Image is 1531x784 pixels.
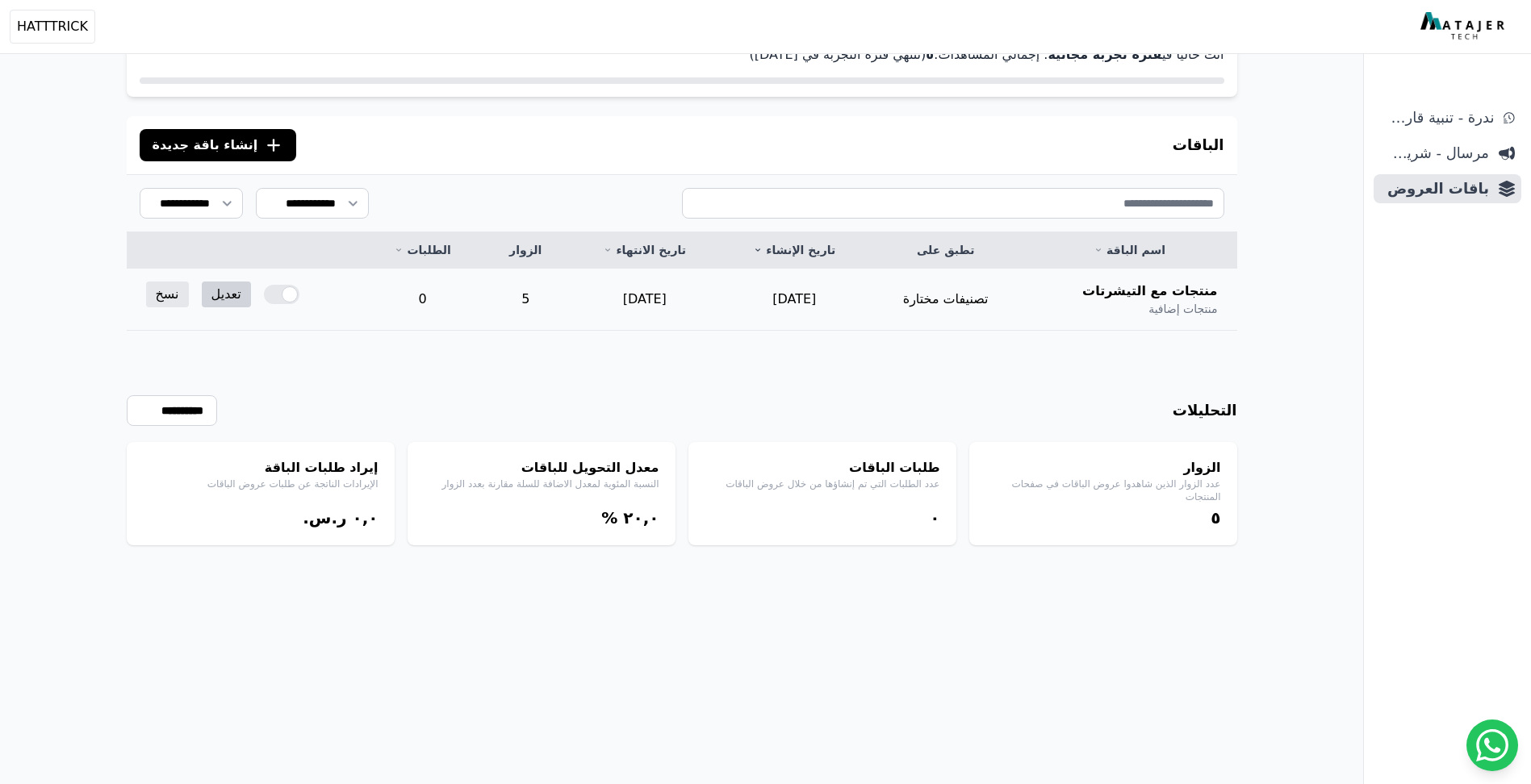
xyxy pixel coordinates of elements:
[1380,106,1494,129] span: ندرة - تنبية قارب علي النفاذ
[869,269,1023,331] td: تصنيفات مختارة
[424,477,659,490] p: النسبة المئوية لمعدل الاضافة للسلة مقارنة بعدد الزوار
[601,508,617,528] span: %
[623,508,659,528] bdi: ٢۰,۰
[143,458,379,477] h4: إيراد طلبات الباقة
[589,242,701,258] a: تاريخ الانتهاء
[926,47,934,62] strong: ٥
[140,45,1224,65] p: أنت حاليا في . إجمالي المشاهدات: (تنتهي فترة التجربة في [DATE])
[570,269,720,331] td: [DATE]
[352,508,378,528] bdi: ۰,۰
[705,458,940,477] h4: طلبات الباقات
[364,269,482,331] td: 0
[1380,177,1489,200] span: باقات العروض
[720,269,869,331] td: [DATE]
[1048,47,1161,62] strong: فترة تجربة مجانية
[424,458,659,477] h4: معدل التحويل للباقات
[1380,142,1489,165] span: مرسال - شريط دعاية
[705,507,940,529] div: ۰
[146,281,189,307] a: نسخ
[143,477,379,490] p: الإيرادات الناتجة عن طلبات عروض الباقات
[1082,281,1217,301] span: منتجات مع التيشرتات
[10,10,95,44] button: HATTTRICK
[1173,134,1224,156] h3: الباقات
[985,477,1221,503] p: عدد الزوار الذين شاهدوا عروض الباقات في صفحات المنتجات
[153,136,258,155] span: إنشاء باقة جديدة
[1420,12,1508,41] img: MatajerTech Logo
[482,269,570,331] td: 5
[303,508,346,528] span: ر.س.
[17,17,88,36] span: HATTTRICK
[482,232,570,269] th: الزوار
[985,458,1221,477] h4: الزوار
[383,242,462,258] a: الطلبات
[1042,242,1218,258] a: اسم الباقة
[985,507,1221,529] div: ٥
[140,129,297,161] button: إنشاء باقة جديدة
[1148,301,1217,317] span: منتجات إضافية
[1173,399,1237,422] h3: التحليلات
[705,477,940,490] p: عدد الطلبات التي تم إنشاؤها من خلال عروض الباقات
[869,232,1023,269] th: تطبق على
[739,242,850,258] a: تاريخ الإنشاء
[202,281,251,307] a: تعديل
